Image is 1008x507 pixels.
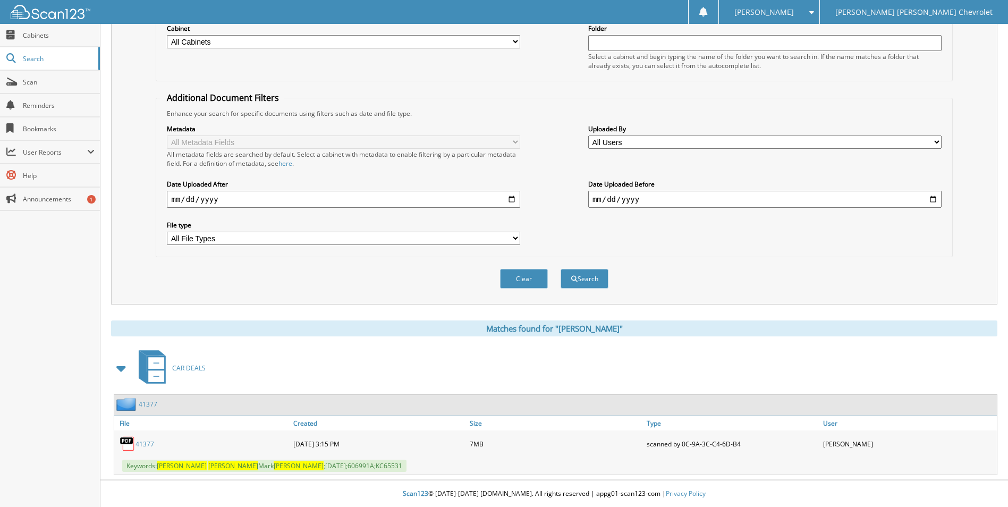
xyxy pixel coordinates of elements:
a: Created [291,416,467,430]
div: 1 [87,195,96,204]
span: [PERSON_NAME] [157,461,207,470]
label: Folder [588,24,942,33]
label: Date Uploaded After [167,180,520,189]
span: Help [23,171,95,180]
span: Cabinets [23,31,95,40]
span: [PERSON_NAME] [PERSON_NAME] Chevrolet [835,9,993,15]
input: start [167,191,520,208]
a: Type [644,416,820,430]
legend: Additional Document Filters [162,92,284,104]
span: [PERSON_NAME] [734,9,794,15]
span: CAR DEALS [172,364,206,373]
img: PDF.png [120,436,135,452]
div: All metadata fields are searched by default. Select a cabinet with metadata to enable filtering b... [167,150,520,168]
div: Select a cabinet and begin typing the name of the folder you want to search in. If the name match... [588,52,942,70]
span: User Reports [23,148,87,157]
div: Matches found for "[PERSON_NAME]" [111,320,997,336]
a: File [114,416,291,430]
span: [PERSON_NAME] [274,461,324,470]
iframe: Chat Widget [955,456,1008,507]
div: [DATE] 3:15 PM [291,433,467,454]
label: Cabinet [167,24,520,33]
div: [PERSON_NAME] [820,433,997,454]
button: Clear [500,269,548,289]
button: Search [561,269,608,289]
div: scanned by 0C-9A-3C-C4-6D-B4 [644,433,820,454]
label: Uploaded By [588,124,942,133]
span: [PERSON_NAME] [208,461,258,470]
a: User [820,416,997,430]
span: Scan [23,78,95,87]
span: Keywords: Mark ;[DATE];606991A;KC65531 [122,460,406,472]
a: Size [467,416,643,430]
div: Enhance your search for specific documents using filters such as date and file type. [162,109,946,118]
img: scan123-logo-white.svg [11,5,90,19]
span: Reminders [23,101,95,110]
span: Scan123 [403,489,428,498]
span: Announcements [23,195,95,204]
label: Metadata [167,124,520,133]
label: File type [167,221,520,230]
a: 41377 [135,440,154,449]
img: folder2.png [116,398,139,411]
a: Privacy Policy [666,489,706,498]
a: CAR DEALS [132,347,206,389]
div: 7MB [467,433,643,454]
input: end [588,191,942,208]
a: 41377 [139,400,157,409]
span: Search [23,54,93,63]
span: Bookmarks [23,124,95,133]
label: Date Uploaded Before [588,180,942,189]
a: here [278,159,292,168]
div: © [DATE]-[DATE] [DOMAIN_NAME]. All rights reserved | appg01-scan123-com | [100,481,1008,507]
